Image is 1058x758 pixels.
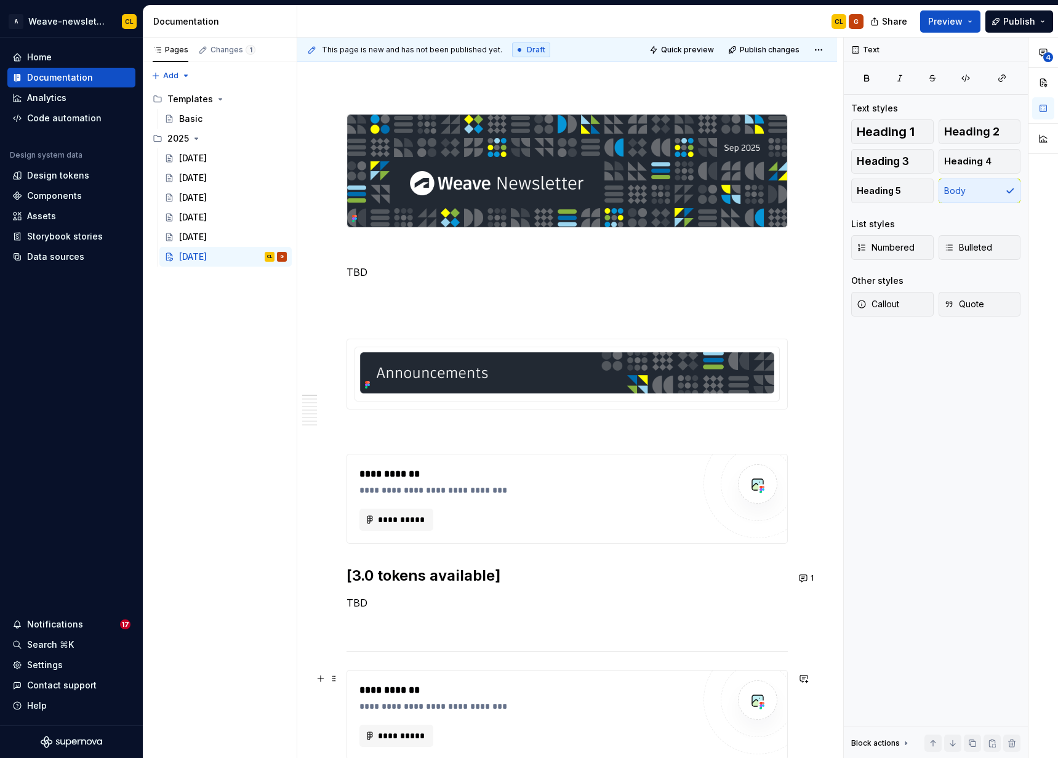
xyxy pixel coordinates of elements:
div: Text styles [851,102,898,115]
div: Documentation [153,15,292,28]
div: Data sources [27,251,84,263]
div: [DATE] [179,152,207,164]
a: [DATE]CLG [159,247,292,267]
a: Code automation [7,108,135,128]
span: Quote [944,298,984,310]
div: Documentation [27,71,93,84]
div: 2025 [167,132,189,145]
p: TBD [347,265,788,280]
a: [DATE] [159,188,292,208]
button: Quick preview [646,41,719,58]
div: G [281,251,284,263]
button: Heading 3 [851,149,934,174]
div: Analytics [27,92,66,104]
div: Contact support [27,679,97,691]
span: Numbered [857,241,915,254]
button: Heading 5 [851,179,934,203]
span: Heading 5 [857,185,901,197]
button: Heading 4 [939,149,1021,174]
a: Home [7,47,135,67]
div: Changes [210,45,255,55]
a: Documentation [7,68,135,87]
button: Bulleted [939,235,1021,260]
span: Quick preview [661,45,714,55]
button: Contact support [7,675,135,695]
a: [DATE] [159,208,292,227]
a: [DATE] [159,148,292,168]
div: Home [27,51,52,63]
button: 1 [795,570,819,587]
button: Quote [939,292,1021,317]
a: [DATE] [159,227,292,247]
div: List styles [851,218,895,230]
a: Settings [7,655,135,675]
span: 1 [811,573,814,583]
div: Notifications [27,618,83,631]
span: Heading 2 [944,126,1000,138]
div: Weave-newsletter [28,15,107,28]
div: [DATE] [179,251,207,263]
div: Storybook stories [27,230,103,243]
a: Design tokens [7,166,135,185]
button: Publish changes [724,41,805,58]
button: Heading 1 [851,119,934,144]
button: AWeave-newsletterCL [2,8,140,34]
div: Page tree [148,89,292,267]
p: TBD [347,595,788,610]
span: Add [163,71,178,81]
span: Bulleted [944,241,992,254]
button: Numbered [851,235,934,260]
svg: Supernova Logo [41,736,102,748]
div: Assets [27,210,56,222]
button: Publish [985,10,1053,33]
button: Notifications17 [7,615,135,634]
div: [DATE] [179,211,207,224]
span: 1 [246,45,255,55]
div: Components [27,190,82,202]
div: [DATE] [179,231,207,243]
div: Basic [179,113,202,125]
button: Callout [851,292,934,317]
h2: [3.0 tokens available] [347,566,788,586]
button: Heading 2 [939,119,1021,144]
div: CL [125,17,134,26]
div: [DATE] [179,192,207,204]
div: Code automation [27,112,102,124]
span: 4 [1043,52,1053,62]
a: Basic [159,109,292,129]
div: Other styles [851,275,904,287]
div: Templates [148,89,292,109]
button: Search ⌘K [7,635,135,655]
button: Add [148,67,194,84]
div: Block actions [851,735,911,752]
div: [DATE] [179,172,207,184]
span: Publish changes [740,45,800,55]
a: Storybook stories [7,227,135,246]
div: CL [835,17,843,26]
a: Components [7,186,135,206]
a: Assets [7,206,135,226]
span: Heading 3 [857,155,909,167]
div: Settings [27,659,63,671]
div: Design tokens [27,169,89,182]
a: Data sources [7,247,135,267]
div: CL [267,251,272,263]
span: Publish [1003,15,1035,28]
div: G [854,17,859,26]
button: Help [7,696,135,716]
div: Help [27,700,47,712]
div: Design system data [10,150,82,160]
div: A [9,14,23,29]
a: [DATE] [159,168,292,188]
div: Pages [153,45,188,55]
div: Templates [167,93,213,105]
span: 17 [120,619,130,629]
a: Analytics [7,88,135,108]
span: Heading 4 [944,155,992,167]
div: Search ⌘K [27,639,74,651]
span: This page is new and has not been published yet. [322,45,502,55]
span: Callout [857,298,899,310]
div: 2025 [148,129,292,148]
button: Preview [920,10,980,33]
